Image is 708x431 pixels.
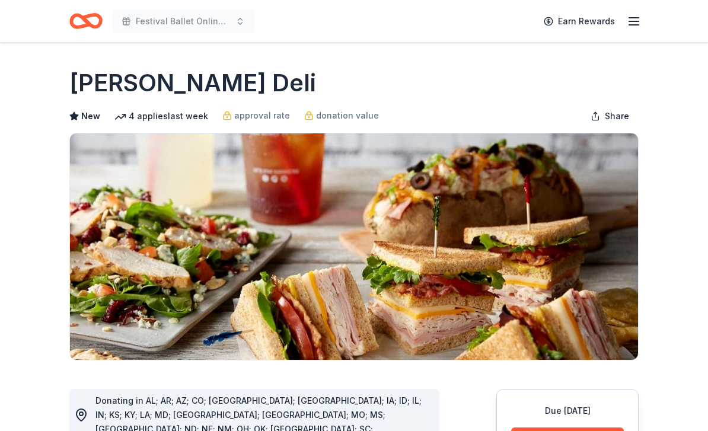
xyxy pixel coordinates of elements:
[605,109,629,123] span: Share
[304,108,379,123] a: donation value
[581,104,639,128] button: Share
[316,108,379,123] span: donation value
[70,133,638,360] img: Image for McAlister's Deli
[136,14,231,28] span: Festival Ballet Online Auction
[537,11,622,32] a: Earn Rewards
[112,9,254,33] button: Festival Ballet Online Auction
[81,109,100,123] span: New
[511,404,624,418] div: Due [DATE]
[69,7,103,35] a: Home
[222,108,290,123] a: approval rate
[114,109,208,123] div: 4 applies last week
[234,108,290,123] span: approval rate
[69,66,316,100] h1: [PERSON_NAME] Deli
